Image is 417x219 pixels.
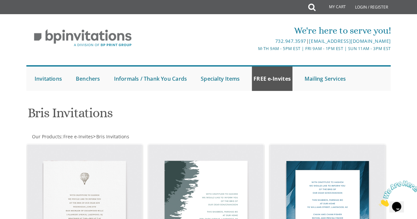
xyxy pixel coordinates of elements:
a: Free e-Invites [63,133,93,140]
img: BP Invitation Loft [26,24,139,52]
a: 732.947.3597 [275,38,306,44]
div: : [26,133,209,140]
a: Benchers [74,67,102,91]
img: Chat attention grabber [3,3,44,29]
span: > [93,133,129,140]
div: We're here to serve you! [148,24,391,37]
a: Invitations [33,67,64,91]
div: M-Th 9am - 5pm EST | Fri 9am - 1pm EST | Sun 11am - 3pm EST [148,45,391,52]
a: Informals / Thank You Cards [112,67,189,91]
a: [EMAIL_ADDRESS][DOMAIN_NAME] [309,38,391,44]
a: Bris Invitations [96,133,129,140]
a: Mailing Services [303,67,347,91]
a: FREE e-Invites [252,67,292,91]
iframe: chat widget [376,178,417,209]
a: My Cart [315,1,350,14]
a: Specialty Items [199,67,241,91]
h1: Bris Invitations [28,106,266,125]
a: Our Products [31,133,61,140]
div: | [148,37,391,45]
